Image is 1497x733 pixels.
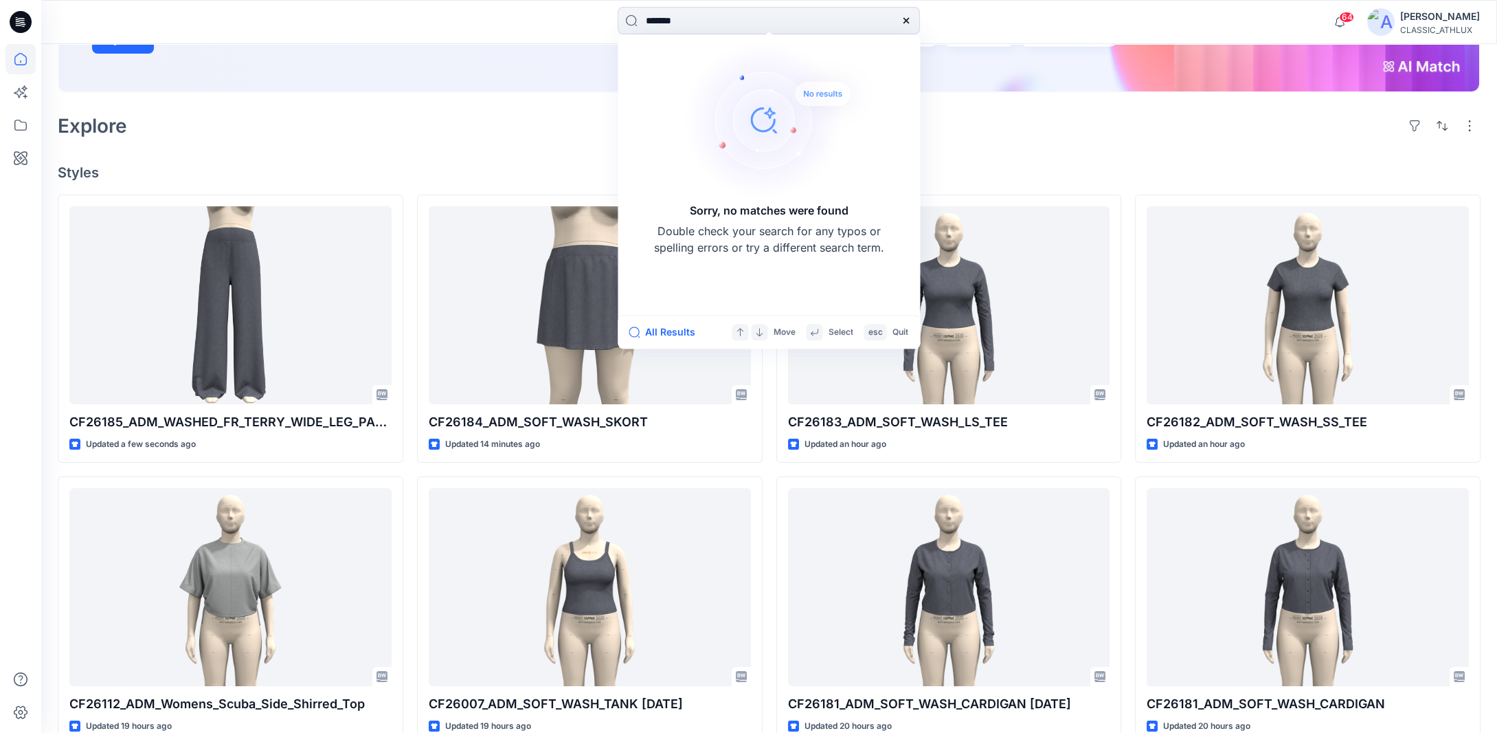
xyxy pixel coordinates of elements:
a: CF26183_ADM_SOFT_WASH_LS_TEE [788,206,1110,404]
p: CF26007_ADM_SOFT_WASH_TANK [DATE] [429,694,751,714]
p: Move [773,325,795,340]
a: CF26181_ADM_SOFT_WASH_CARDIGAN [1147,488,1469,686]
p: CF26112_ADM_Womens_Scuba_Side_Shirred_Top [69,694,392,714]
p: CF26185_ADM_WASHED_FR_TERRY_WIDE_LEG_PANT [69,413,392,432]
p: Double check your search for any typos or spelling errors or try a different search term. [652,223,886,256]
p: Updated 14 minutes ago [445,437,540,452]
h5: Sorry, no matches were found [690,202,848,219]
button: All Results [629,324,704,340]
a: CF26185_ADM_WASHED_FR_TERRY_WIDE_LEG_PANT [69,206,392,404]
p: CF26181_ADM_SOFT_WASH_CARDIGAN [1147,694,1469,714]
p: Updated an hour ago [1163,437,1245,452]
a: CF26184_ADM_SOFT_WASH_SKORT [429,206,751,404]
p: Select [828,325,853,340]
a: CF26112_ADM_Womens_Scuba_Side_Shirred_Top [69,488,392,686]
p: Updated a few seconds ago [86,437,196,452]
h2: Explore [58,115,127,137]
p: CF26181_ADM_SOFT_WASH_CARDIGAN [DATE] [788,694,1110,714]
div: CLASSIC_ATHLUX [1400,25,1480,35]
a: CF26182_ADM_SOFT_WASH_SS_TEE [1147,206,1469,404]
p: CF26184_ADM_SOFT_WASH_SKORT [429,413,751,432]
p: Quit [892,325,908,340]
a: CF26007_ADM_SOFT_WASH_TANK 11OCT25 [429,488,751,686]
p: esc [868,325,882,340]
p: CF26183_ADM_SOFT_WASH_LS_TEE [788,413,1110,432]
span: 64 [1339,12,1354,23]
img: Sorry, no matches were found [684,37,876,202]
h4: Styles [58,164,1481,181]
img: avatar [1367,8,1395,36]
p: Updated an hour ago [804,437,886,452]
p: CF26182_ADM_SOFT_WASH_SS_TEE [1147,413,1469,432]
div: [PERSON_NAME] [1400,8,1480,25]
a: CF26181_ADM_SOFT_WASH_CARDIGAN 11OCT25 [788,488,1110,686]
